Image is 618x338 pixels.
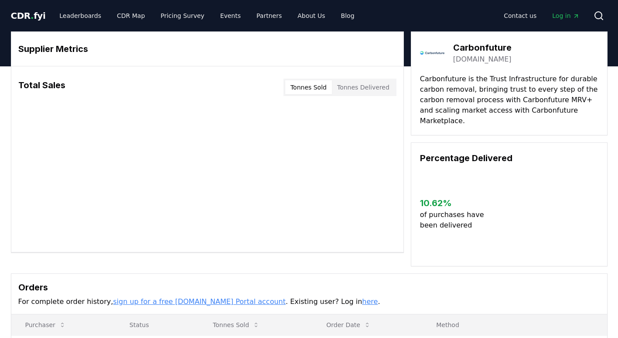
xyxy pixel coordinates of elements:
a: Contact us [497,8,543,24]
p: of purchases have been delivered [420,210,491,231]
a: CDR.fyi [11,10,46,22]
a: Partners [249,8,289,24]
a: About Us [290,8,332,24]
button: Order Date [319,316,378,334]
a: [DOMAIN_NAME] [453,54,512,65]
a: Blog [334,8,362,24]
a: CDR Map [110,8,152,24]
nav: Main [497,8,586,24]
a: here [362,297,378,306]
img: Carbonfuture-logo [420,41,444,65]
p: Carbonfuture is the Trust Infrastructure for durable carbon removal, bringing trust to every step... [420,74,598,126]
h3: 10.62 % [420,197,491,210]
button: Tonnes Delivered [332,80,395,94]
p: Method [429,321,600,329]
a: Pricing Survey [154,8,211,24]
p: Status [123,321,192,329]
h3: Supplier Metrics [18,42,396,55]
span: Log in [552,11,579,20]
span: CDR fyi [11,10,46,21]
button: Tonnes Sold [206,316,266,334]
span: . [31,10,34,21]
a: sign up for a free [DOMAIN_NAME] Portal account [113,297,286,306]
h3: Carbonfuture [453,41,512,54]
h3: Percentage Delivered [420,152,598,165]
h3: Orders [18,281,600,294]
button: Tonnes Sold [285,80,332,94]
nav: Main [52,8,361,24]
a: Events [213,8,248,24]
button: Purchaser [18,316,73,334]
p: For complete order history, . Existing user? Log in . [18,297,600,307]
a: Leaderboards [52,8,108,24]
h3: Total Sales [18,79,65,96]
a: Log in [545,8,586,24]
